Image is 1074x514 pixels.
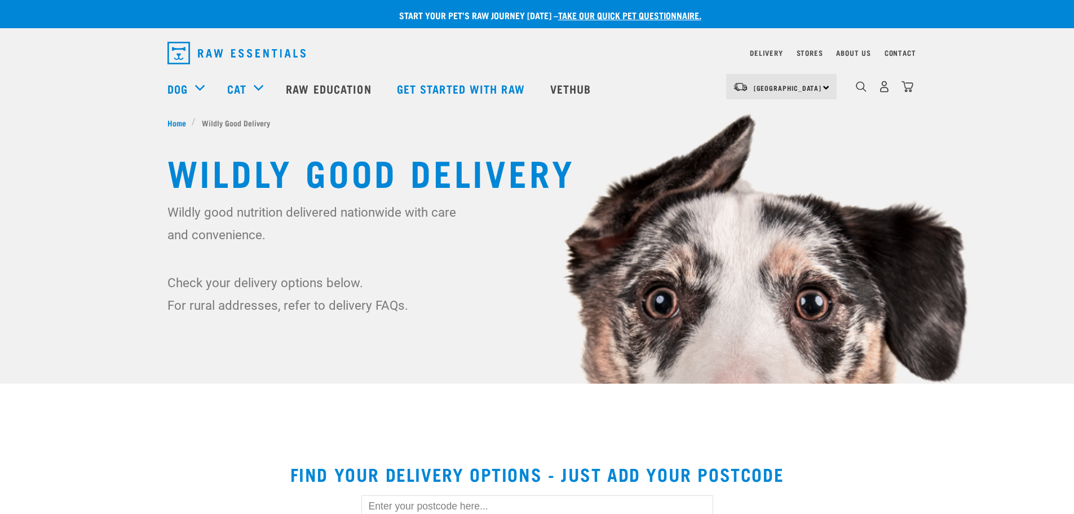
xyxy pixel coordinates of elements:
img: van-moving.png [733,82,748,92]
a: Delivery [750,51,783,55]
p: Wildly good nutrition delivered nationwide with care and convenience. [167,201,463,246]
h2: Find your delivery options - just add your postcode [14,464,1060,484]
a: Home [167,117,192,129]
span: [GEOGRAPHIC_DATA] [754,86,822,90]
a: Contact [885,51,916,55]
nav: dropdown navigation [158,37,916,69]
a: Vethub [539,66,605,111]
a: take our quick pet questionnaire. [558,12,701,17]
a: Cat [227,80,246,97]
a: Stores [797,51,823,55]
a: Dog [167,80,188,97]
a: Get started with Raw [386,66,539,111]
span: Home [167,117,186,129]
p: Check your delivery options below. For rural addresses, refer to delivery FAQs. [167,271,463,317]
img: user.png [878,81,890,93]
a: Raw Education [275,66,385,111]
nav: breadcrumbs [167,117,907,129]
h1: Wildly Good Delivery [167,151,907,192]
img: home-icon@2x.png [901,81,913,93]
img: home-icon-1@2x.png [856,81,867,92]
a: About Us [836,51,870,55]
img: Raw Essentials Logo [167,42,306,64]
